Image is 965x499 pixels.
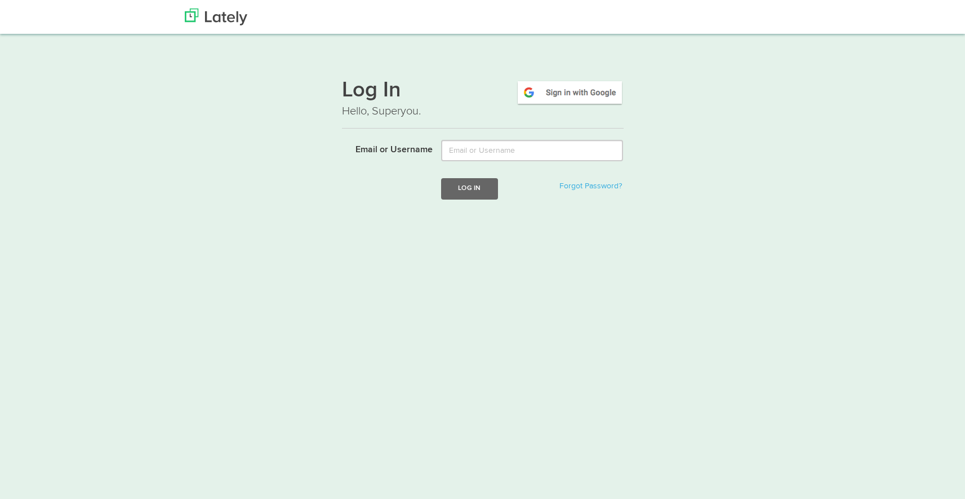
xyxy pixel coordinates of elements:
[441,140,623,161] input: Email or Username
[342,80,624,103] h1: Log In
[185,8,247,25] img: Lately
[342,103,624,120] p: Hello, Superyou.
[441,178,497,199] button: Log In
[333,140,433,157] label: Email or Username
[559,182,622,190] a: Forgot Password?
[516,80,624,105] img: google-signin.png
